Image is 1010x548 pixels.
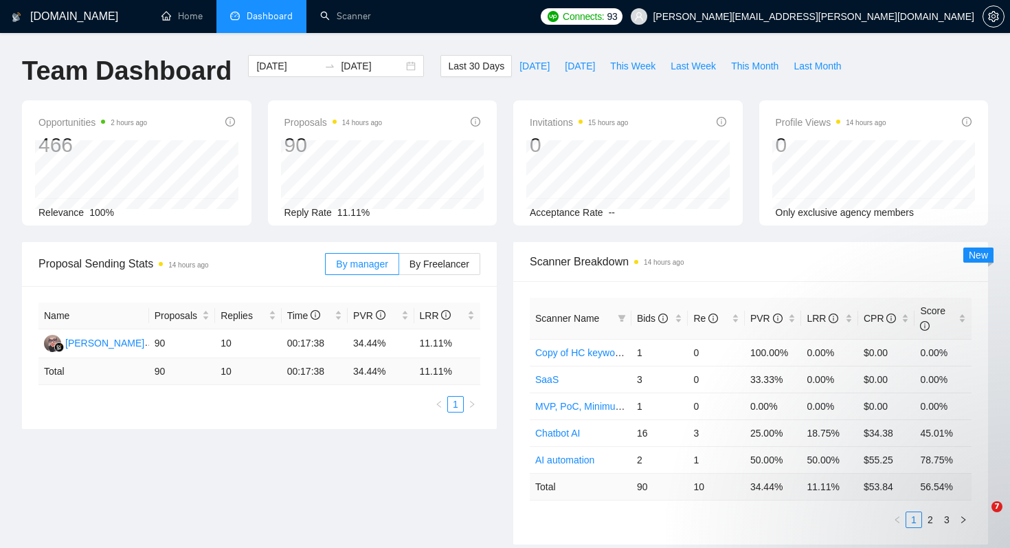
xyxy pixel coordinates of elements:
td: 3 [688,419,745,446]
a: 1 [448,397,463,412]
button: Last 30 Days [440,55,512,77]
span: Scanner Name [535,313,599,324]
span: user [634,12,644,21]
span: Profile Views [776,114,886,131]
li: Previous Page [431,396,447,413]
span: By Freelancer [409,259,469,270]
span: Last Month [794,58,841,74]
span: Last 30 Days [448,58,504,74]
button: right [955,512,972,528]
td: 0.00% [801,393,858,419]
span: info-circle [717,117,726,127]
time: 14 hours ago [168,261,208,269]
span: Opportunities [38,114,147,131]
input: End date [341,58,403,74]
div: 0 [776,132,886,158]
td: 0.00% [914,366,972,393]
span: 11.11% [337,207,370,218]
span: -- [609,207,615,218]
span: Score [920,305,945,331]
span: Bids [637,313,668,324]
li: Next Page [955,512,972,528]
input: Start date [256,58,319,74]
time: 14 hours ago [644,259,684,266]
span: Relevance [38,207,84,218]
button: Last Month [786,55,849,77]
td: 00:17:38 [282,358,348,385]
span: right [468,400,476,408]
td: $0.00 [858,366,915,393]
span: info-circle [658,314,668,323]
li: 1 [906,512,922,528]
a: AI automation [535,454,594,465]
a: homeHome [161,10,203,22]
span: Last Week [671,58,716,74]
li: 1 [447,396,464,413]
button: right [464,396,480,413]
td: 10 [215,358,281,385]
th: Replies [215,303,281,329]
span: Time [287,310,320,321]
td: 0.00% [801,339,858,366]
span: PVR [353,310,385,321]
td: Total [530,473,631,500]
img: gigradar-bm.png [54,342,64,352]
span: This Month [731,58,778,74]
span: filter [618,314,626,322]
span: LRR [420,310,451,321]
time: 14 hours ago [342,119,382,127]
span: By manager [336,259,388,270]
span: info-circle [376,310,385,320]
div: [PERSON_NAME] [65,336,144,351]
td: 0 [688,339,745,366]
button: [DATE] [557,55,603,77]
th: Proposals [149,303,215,329]
button: This Week [603,55,663,77]
span: Re [693,313,718,324]
td: 11.11% [414,329,481,358]
td: 00:17:38 [282,329,348,358]
button: setting [983,6,1005,28]
span: 100% [89,207,114,218]
li: Next Page [464,396,480,413]
span: info-circle [708,314,718,323]
a: SaaS [535,374,559,385]
td: 0.00% [801,366,858,393]
button: This Month [723,55,786,77]
a: MVP, PoC, Minimum Viable Product [535,401,688,412]
td: 1 [688,446,745,473]
div: 90 [284,132,383,158]
a: 1 [906,512,921,527]
li: 2 [922,512,939,528]
a: setting [983,11,1005,22]
td: 90 [149,358,215,385]
td: $0.00 [858,339,915,366]
span: info-circle [829,314,838,323]
span: info-circle [311,310,320,320]
span: CPR [864,313,896,324]
td: 10 [688,473,745,500]
span: Proposals [155,308,199,323]
div: 466 [38,132,147,158]
span: filter [615,308,629,329]
span: info-circle [920,321,930,331]
span: Scanner Breakdown [530,253,972,270]
td: 90 [631,473,688,500]
td: 0 [688,393,745,419]
th: Name [38,303,149,329]
span: PVR [750,313,783,324]
h1: Team Dashboard [22,55,232,87]
td: 0 [688,366,745,393]
a: Chatbot AI [535,428,580,439]
td: 1 [631,393,688,419]
span: Proposal Sending Stats [38,255,325,272]
button: left [889,512,906,528]
span: 93 [607,9,617,24]
a: MM[PERSON_NAME] [44,337,144,348]
span: 7 [991,501,1002,512]
span: Reply Rate [284,207,332,218]
a: 3 [939,512,954,527]
td: 0.00% [745,393,802,419]
td: 16 [631,419,688,446]
span: right [959,516,967,524]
